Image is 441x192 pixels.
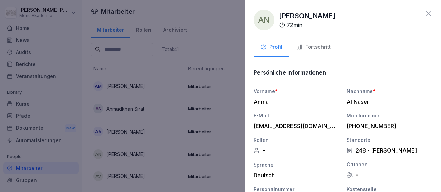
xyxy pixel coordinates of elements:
div: - [347,171,433,178]
div: Gruppen [347,161,433,168]
div: Rollen [254,136,340,144]
div: Standorte [347,136,433,144]
p: Persönliche informationen [254,69,326,76]
div: AN [254,10,274,30]
div: Fortschritt [296,43,331,51]
div: Deutsch [254,172,340,179]
div: Profil [260,43,283,51]
div: Amna [254,98,336,105]
div: Sprache [254,161,340,168]
p: [PERSON_NAME] [279,11,336,21]
div: Al Naser [347,98,429,105]
p: 72 min [287,21,302,29]
div: Vorname [254,88,340,95]
div: [EMAIL_ADDRESS][DOMAIN_NAME] [254,123,336,129]
div: [PHONE_NUMBER] [347,123,429,129]
button: Fortschritt [289,38,338,57]
div: E-Mail [254,112,340,119]
button: Profil [254,38,289,57]
div: Mobilnummer [347,112,433,119]
div: 248 - [PERSON_NAME] [347,147,433,154]
div: Nachname [347,88,433,95]
div: - [254,147,340,154]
